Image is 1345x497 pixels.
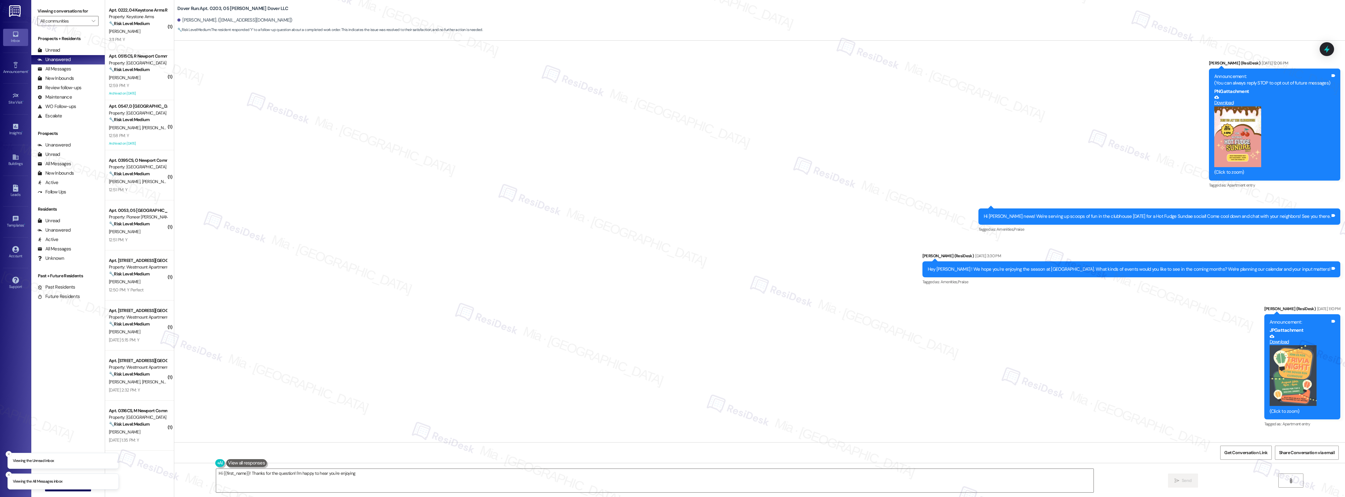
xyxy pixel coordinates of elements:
[38,246,71,252] div: All Messages
[38,142,71,148] div: Unanswered
[3,121,28,138] a: Insights •
[13,458,54,464] p: Viewing the Unread inbox
[978,225,1340,234] div: Tagged as:
[109,414,167,421] div: Property: [GEOGRAPHIC_DATA]
[974,253,1001,259] div: [DATE] 3:30 PM
[38,189,66,195] div: Follow Ups
[31,206,105,213] div: Residents
[109,13,167,20] div: Property: Keystone Arms
[22,130,23,134] span: •
[1275,446,1339,460] button: Share Conversation via email
[1316,305,1340,312] div: [DATE] 1:10 PM
[108,90,167,97] div: Archived on [DATE]
[109,179,142,184] span: [PERSON_NAME]
[38,113,62,119] div: Escalate
[109,279,140,284] span: [PERSON_NAME]
[109,157,167,164] div: Apt. 0395CS, O Newport Commons II
[3,183,28,200] a: Leads
[922,253,1340,261] div: [PERSON_NAME] (ResiDesk)
[109,264,167,270] div: Property: Westmount Apartments
[109,387,140,393] div: [DATE] 2:32 PM: Y
[38,218,60,224] div: Unread
[38,151,60,158] div: Unread
[1214,95,1330,106] a: Download
[1270,327,1303,333] b: JPG attachment
[38,94,72,100] div: Maintenance
[109,257,167,264] div: Apt. [STREET_ADDRESS][GEOGRAPHIC_DATA] Homes
[38,161,71,167] div: All Messages
[109,103,167,110] div: Apt. 0547, D [GEOGRAPHIC_DATA] I
[3,152,28,169] a: Buildings
[38,255,64,262] div: Unknown
[109,271,150,277] strong: 🔧 Risk Level: Medium
[941,279,958,284] span: Amenities ,
[142,125,173,131] span: [PERSON_NAME]
[38,293,80,300] div: Future Residents
[109,133,129,138] div: 12:58 PM: Y
[109,187,127,192] div: 12:51 PM: Y
[1214,106,1261,167] button: Zoom image
[38,179,58,186] div: Active
[109,364,167,371] div: Property: Westmount Apartments
[177,5,288,12] b: Dover Run: Apt. 0203, 05 [PERSON_NAME] Dover LLC
[984,213,1330,220] div: Hi [PERSON_NAME] news! We're serving up scoops of fun in the clubhouse [DATE] for a Hot Fudge Sun...
[109,110,167,116] div: Property: [GEOGRAPHIC_DATA]
[109,37,125,42] div: 3:11 PM: Y
[38,236,58,243] div: Active
[28,69,29,73] span: •
[109,207,167,214] div: Apt. 0053, 05 [GEOGRAPHIC_DATA][PERSON_NAME]
[9,5,22,17] img: ResiDesk Logo
[31,130,105,137] div: Prospects
[109,421,150,427] strong: 🔧 Risk Level: Medium
[109,429,140,435] span: [PERSON_NAME]
[109,60,167,66] div: Property: [GEOGRAPHIC_DATA]
[997,227,1014,232] span: Amenities ,
[109,125,142,131] span: [PERSON_NAME]
[1279,449,1335,456] span: Share Conversation via email
[109,53,167,59] div: Apt. 0515CS, R Newport Commons II
[92,18,95,23] i: 
[109,371,150,377] strong: 🔧 Risk Level: Medium
[38,170,74,177] div: New Inbounds
[109,28,140,34] span: [PERSON_NAME]
[109,117,150,122] strong: 🔧 Risk Level: Medium
[109,21,150,26] strong: 🔧 Risk Level: Medium
[1014,227,1024,232] span: Praise
[13,479,63,484] p: Viewing the All Messages inbox
[24,222,25,227] span: •
[1270,334,1317,345] a: Download
[109,357,167,364] div: Apt. [STREET_ADDRESS][GEOGRAPHIC_DATA] Homes
[1260,60,1288,66] div: [DATE] 12:06 PM
[38,85,81,91] div: Review follow-ups
[177,27,483,33] span: : The resident responded 'Y' to a follow-up question about a completed work order. This indicates...
[1264,419,1340,428] div: Tagged as:
[1182,477,1191,484] span: Send
[3,244,28,261] a: Account
[31,273,105,279] div: Past + Future Residents
[1227,182,1255,188] span: Apartment entry
[38,56,71,63] div: Unanswered
[109,164,167,170] div: Property: [GEOGRAPHIC_DATA]
[928,266,1330,273] div: Hey [PERSON_NAME] ! We hope you're enjoying the season at [GEOGRAPHIC_DATA]. What kinds of events...
[109,214,167,220] div: Property: Pioneer [PERSON_NAME]
[1264,305,1340,314] div: [PERSON_NAME] (ResiDesk)
[216,469,1094,492] textarea: Hi {{first_name}}! Thanks for the question! I'm happy to hear you're enjoying
[922,277,1340,286] div: Tagged as:
[1282,421,1310,427] span: Apartment entry
[109,75,140,80] span: [PERSON_NAME]
[38,227,71,233] div: Unanswered
[31,35,105,42] div: Prospects + Residents
[38,47,60,54] div: Unread
[109,171,150,177] strong: 🔧 Risk Level: Medium
[1168,474,1198,488] button: Send
[177,27,211,32] strong: 🔧 Risk Level: Medium
[40,16,89,26] input: All communities
[1214,169,1330,176] div: (Click to zoom)
[142,179,173,184] span: [PERSON_NAME]
[109,221,150,227] strong: 🔧 Risk Level: Medium
[109,67,150,72] strong: 🔧 Risk Level: Medium
[109,314,167,320] div: Property: Westmount Apartments
[3,90,28,107] a: Site Visit •
[6,451,12,457] button: Close toast
[109,437,139,443] div: [DATE] 1:35 PM: Y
